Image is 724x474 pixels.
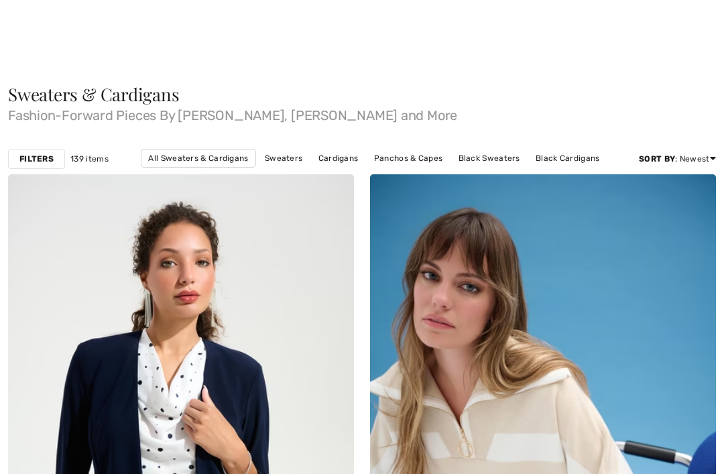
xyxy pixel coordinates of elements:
a: [PERSON_NAME] Sweaters [329,168,450,185]
span: Fashion-Forward Pieces By [PERSON_NAME], [PERSON_NAME] and More [8,103,716,122]
a: Cardigans [312,150,365,167]
a: Black Cardigans [529,150,607,167]
a: Black Sweaters [452,150,527,167]
a: All Sweaters & Cardigans [141,149,255,168]
strong: Sort By [639,154,675,164]
a: Panchos & Capes [367,150,450,167]
span: 139 items [70,153,109,165]
a: Sweaters [258,150,309,167]
a: [PERSON_NAME] Sweaters [206,168,327,185]
a: Dolcezza Sweaters [452,168,541,185]
div: : Newest [639,153,716,165]
strong: Filters [19,153,54,165]
span: Sweaters & Cardigans [8,82,180,106]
